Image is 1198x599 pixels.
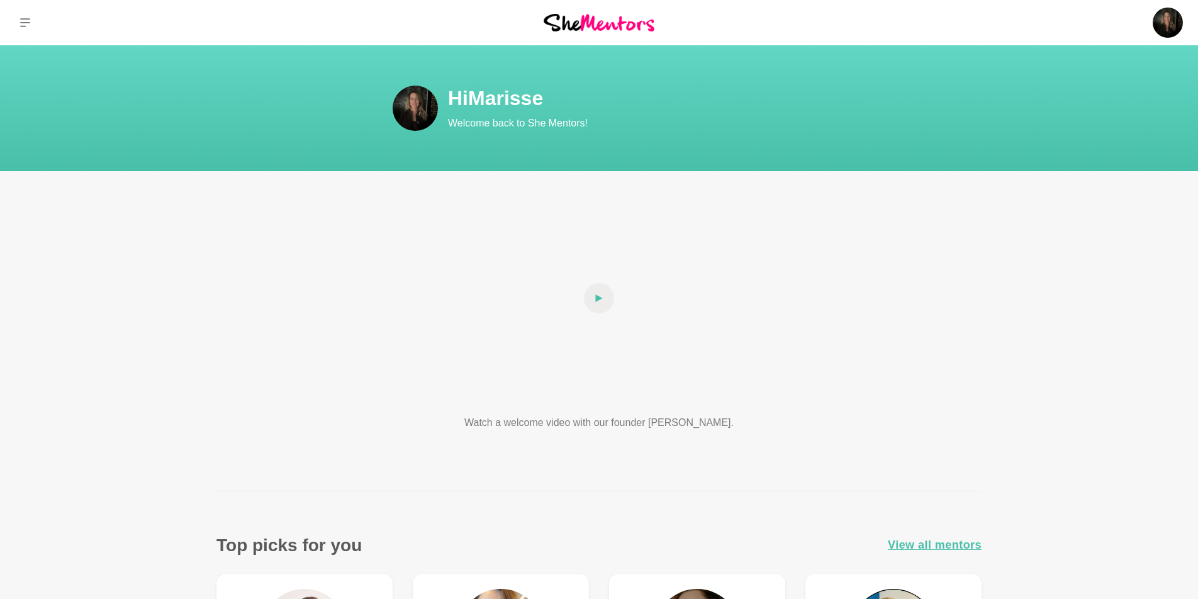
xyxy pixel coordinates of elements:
[216,534,362,556] h3: Top picks for you
[1153,8,1183,38] img: Marisse van den Berg
[448,116,901,131] p: Welcome back to She Mentors!
[888,536,982,554] a: View all mentors
[544,14,654,31] img: She Mentors Logo
[448,86,901,111] h1: Hi Marisse
[418,415,780,430] p: Watch a welcome video with our founder [PERSON_NAME].
[393,86,438,131] img: Marisse van den Berg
